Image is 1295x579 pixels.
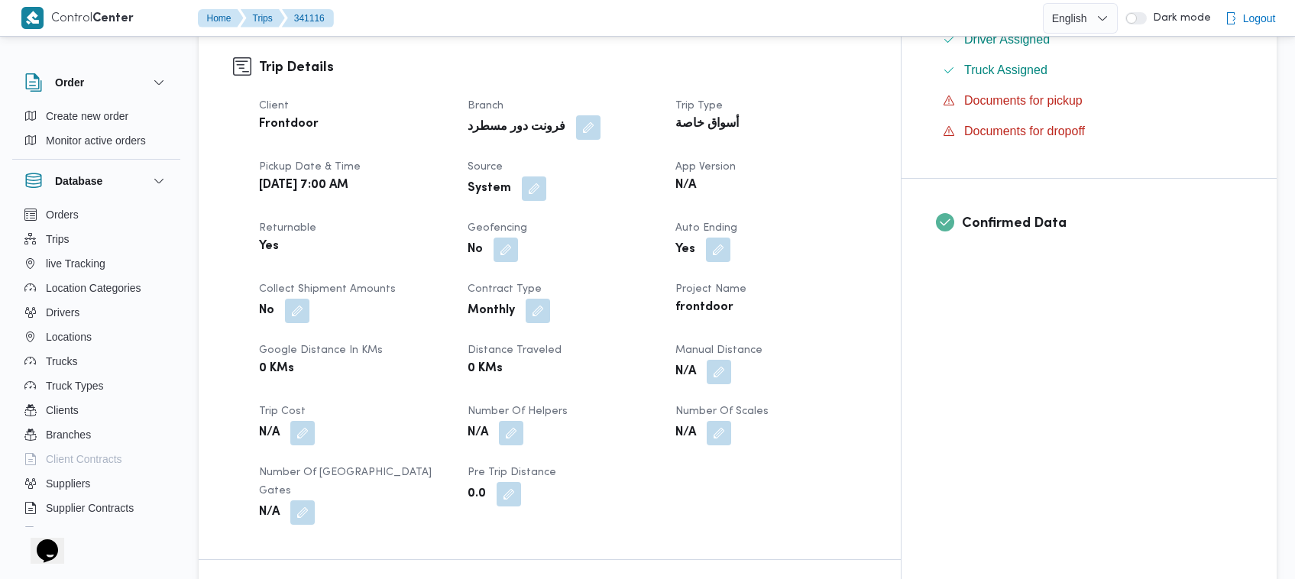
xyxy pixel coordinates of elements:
[259,176,348,195] b: [DATE] 7:00 AM
[282,9,334,27] button: 341116
[964,94,1083,107] span: Documents for pickup
[675,406,769,416] span: Number of Scales
[18,422,174,447] button: Branches
[259,57,866,78] h3: Trip Details
[675,162,736,172] span: App Version
[46,254,105,273] span: live Tracking
[46,425,91,444] span: Branches
[964,63,1047,76] span: Truck Assigned
[468,360,503,378] b: 0 KMs
[468,424,488,442] b: N/A
[46,523,84,542] span: Devices
[46,450,122,468] span: Client Contracts
[46,474,90,493] span: Suppliers
[24,73,168,92] button: Order
[962,213,1242,234] h3: Confirmed Data
[18,300,174,325] button: Drivers
[675,115,739,134] b: أسواق خاصة
[18,128,174,153] button: Monitor active orders
[468,345,562,355] span: Distance Traveled
[468,241,483,259] b: No
[259,101,289,111] span: Client
[675,299,733,317] b: frontdoor
[46,205,79,224] span: Orders
[46,131,146,150] span: Monitor active orders
[259,360,294,378] b: 0 KMs
[259,406,306,416] span: Trip Cost
[18,202,174,227] button: Orders
[18,227,174,251] button: Trips
[1219,3,1282,34] button: Logout
[937,89,1242,113] button: Documents for pickup
[468,467,556,477] span: Pre Trip Distance
[964,33,1050,46] span: Driver Assigned
[55,172,102,190] h3: Database
[259,115,319,134] b: Frontdoor
[468,118,565,137] b: فرونت دور مسطرد
[1147,12,1211,24] span: Dark mode
[468,284,542,294] span: Contract Type
[259,345,383,355] span: Google distance in KMs
[18,349,174,374] button: Trucks
[964,61,1047,79] span: Truck Assigned
[18,398,174,422] button: Clients
[259,223,316,233] span: Returnable
[18,104,174,128] button: Create new order
[18,276,174,300] button: Location Categories
[18,325,174,349] button: Locations
[12,202,180,533] div: Database
[468,180,511,198] b: System
[259,284,396,294] span: Collect Shipment Amounts
[675,223,737,233] span: Auto Ending
[46,352,77,370] span: Trucks
[675,284,746,294] span: Project Name
[937,58,1242,82] button: Truck Assigned
[675,101,723,111] span: Trip Type
[46,303,79,322] span: Drivers
[259,302,274,320] b: No
[675,345,762,355] span: Manual Distance
[46,328,92,346] span: Locations
[259,162,361,172] span: Pickup date & time
[46,107,128,125] span: Create new order
[1243,9,1276,27] span: Logout
[937,27,1242,52] button: Driver Assigned
[468,485,486,503] b: 0.0
[15,518,64,564] iframe: chat widget
[18,251,174,276] button: live Tracking
[964,125,1085,137] span: Documents for dropoff
[964,92,1083,110] span: Documents for pickup
[12,104,180,159] div: Order
[18,471,174,496] button: Suppliers
[21,7,44,29] img: X8yXhbKr1z7QwAAAABJRU5ErkJggg==
[46,377,103,395] span: Truck Types
[468,302,515,320] b: Monthly
[259,238,279,256] b: Yes
[964,31,1050,49] span: Driver Assigned
[55,73,84,92] h3: Order
[259,467,432,496] span: Number of [GEOGRAPHIC_DATA] Gates
[46,499,134,517] span: Supplier Contracts
[18,374,174,398] button: Truck Types
[468,223,527,233] span: Geofencing
[259,424,280,442] b: N/A
[46,230,70,248] span: Trips
[468,406,568,416] span: Number of Helpers
[259,503,280,522] b: N/A
[964,122,1085,141] span: Documents for dropoff
[18,447,174,471] button: Client Contracts
[24,172,168,190] button: Database
[46,279,141,297] span: Location Categories
[468,162,503,172] span: Source
[18,496,174,520] button: Supplier Contracts
[468,101,503,111] span: Branch
[937,119,1242,144] button: Documents for dropoff
[675,363,696,381] b: N/A
[241,9,285,27] button: Trips
[18,520,174,545] button: Devices
[675,424,696,442] b: N/A
[92,13,134,24] b: Center
[198,9,244,27] button: Home
[46,401,79,419] span: Clients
